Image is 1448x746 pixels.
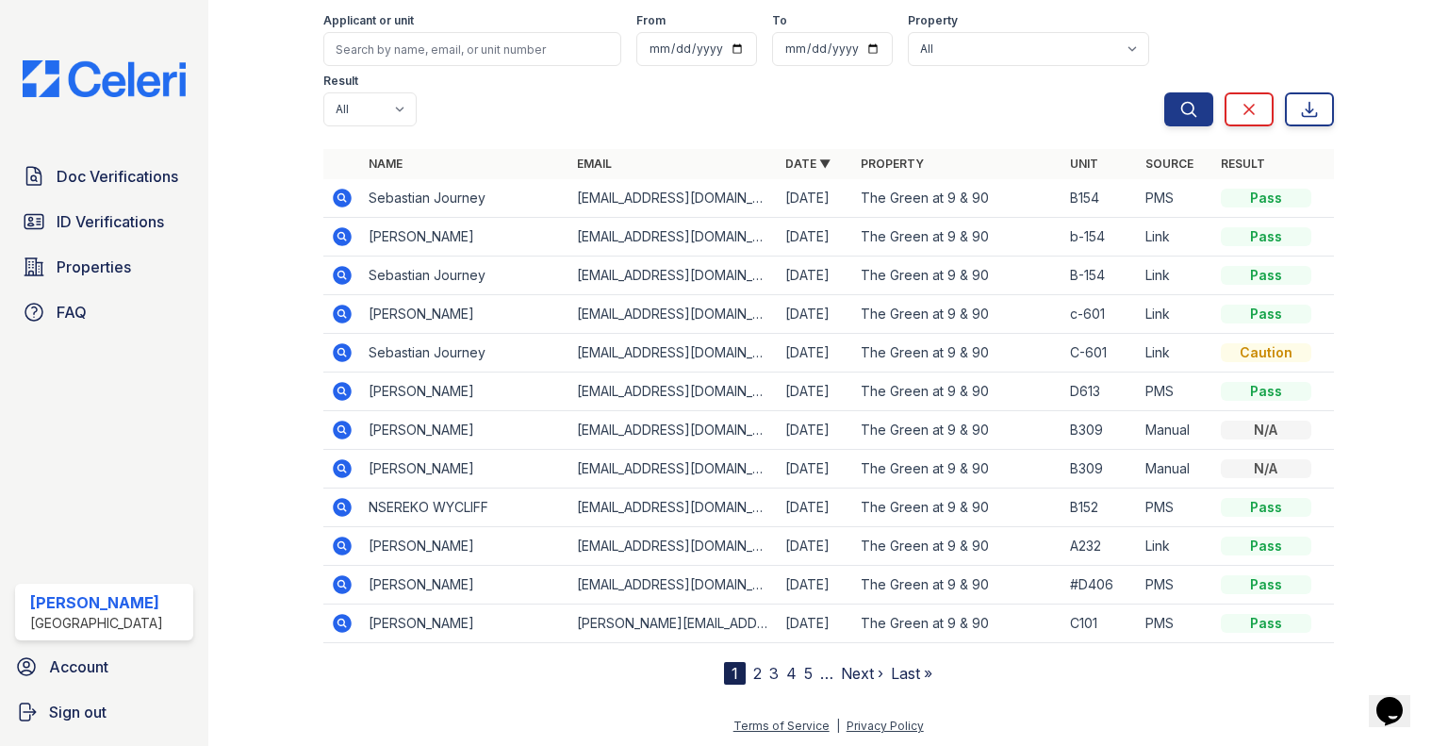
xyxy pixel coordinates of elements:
a: Privacy Policy [847,719,924,733]
td: Sebastian Journey [361,334,569,373]
td: Manual [1138,450,1213,489]
div: Pass [1221,382,1311,401]
td: [PERSON_NAME] [361,450,569,489]
div: N/A [1221,421,1311,439]
div: N/A [1221,459,1311,478]
td: [EMAIL_ADDRESS][DOMAIN_NAME] [569,257,778,295]
div: Pass [1221,305,1311,323]
td: [DATE] [778,411,853,450]
td: [DATE] [778,605,853,643]
td: [EMAIL_ADDRESS][DOMAIN_NAME] [569,373,778,411]
td: [DATE] [778,489,853,527]
td: The Green at 9 & 90 [853,450,1061,489]
span: Doc Verifications [57,165,178,188]
iframe: chat widget [1369,671,1429,727]
td: PMS [1138,566,1213,605]
a: FAQ [15,293,193,331]
div: [GEOGRAPHIC_DATA] [30,614,163,633]
td: [DATE] [778,218,853,257]
a: Doc Verifications [15,157,193,195]
td: Sebastian Journey [361,257,569,295]
div: Caution [1221,343,1311,362]
span: … [820,662,833,685]
td: Link [1138,334,1213,373]
a: 5 [804,664,813,683]
a: Last » [891,664,932,683]
div: [PERSON_NAME] [30,591,163,614]
td: The Green at 9 & 90 [853,605,1061,643]
a: ID Verifications [15,203,193,240]
td: B154 [1062,179,1138,218]
td: Link [1138,257,1213,295]
a: 3 [769,664,779,683]
td: The Green at 9 & 90 [853,527,1061,566]
td: [EMAIL_ADDRESS][DOMAIN_NAME] [569,450,778,489]
td: Sebastian Journey [361,179,569,218]
td: PMS [1138,373,1213,411]
td: The Green at 9 & 90 [853,218,1061,257]
label: From [636,13,666,28]
a: Property [861,157,924,171]
td: [PERSON_NAME] [361,218,569,257]
a: 4 [786,664,797,683]
td: [DATE] [778,334,853,373]
td: Link [1138,295,1213,334]
td: [PERSON_NAME] [361,373,569,411]
td: The Green at 9 & 90 [853,489,1061,527]
td: [PERSON_NAME] [361,527,569,566]
label: Property [908,13,958,28]
button: Sign out [8,693,201,731]
td: #D406 [1062,566,1138,605]
a: 2 [753,664,762,683]
div: Pass [1221,266,1311,285]
a: Name [369,157,403,171]
a: Source [1145,157,1193,171]
td: The Green at 9 & 90 [853,179,1061,218]
td: NSEREKO WYCLIFF [361,489,569,527]
td: B309 [1062,411,1138,450]
td: [PERSON_NAME] [361,411,569,450]
td: [EMAIL_ADDRESS][DOMAIN_NAME] [569,179,778,218]
label: Applicant or unit [323,13,414,28]
td: [EMAIL_ADDRESS][DOMAIN_NAME] [569,295,778,334]
span: Properties [57,256,131,278]
div: Pass [1221,227,1311,246]
td: [DATE] [778,257,853,295]
td: [PERSON_NAME] [361,605,569,643]
input: Search by name, email, or unit number [323,32,621,66]
td: The Green at 9 & 90 [853,411,1061,450]
td: PMS [1138,179,1213,218]
a: Unit [1070,157,1098,171]
td: [DATE] [778,527,853,566]
label: Result [323,74,358,89]
td: B-154 [1062,257,1138,295]
a: Account [8,648,201,686]
td: [PERSON_NAME] [361,566,569,605]
td: [EMAIL_ADDRESS][DOMAIN_NAME] [569,527,778,566]
td: b-154 [1062,218,1138,257]
a: Email [577,157,612,171]
td: Link [1138,218,1213,257]
a: Date ▼ [785,157,831,171]
td: c-601 [1062,295,1138,334]
td: PMS [1138,489,1213,527]
td: [PERSON_NAME] [361,295,569,334]
span: ID Verifications [57,210,164,233]
div: Pass [1221,614,1311,633]
td: B152 [1062,489,1138,527]
td: Manual [1138,411,1213,450]
div: | [836,719,840,733]
td: [DATE] [778,450,853,489]
div: Pass [1221,537,1311,555]
div: Pass [1221,498,1311,517]
td: [EMAIL_ADDRESS][DOMAIN_NAME] [569,334,778,373]
img: CE_Logo_Blue-a8612792a0a2168367f1c8372b55b34899dd931a85d93a1a3d3e32e68fde9ad4.png [8,60,201,97]
td: The Green at 9 & 90 [853,373,1061,411]
td: C101 [1062,605,1138,643]
td: [PERSON_NAME][EMAIL_ADDRESS][PERSON_NAME][DOMAIN_NAME] [569,605,778,643]
td: A232 [1062,527,1138,566]
td: [DATE] [778,373,853,411]
td: [DATE] [778,295,853,334]
td: [EMAIL_ADDRESS][DOMAIN_NAME] [569,566,778,605]
td: [EMAIL_ADDRESS][DOMAIN_NAME] [569,489,778,527]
